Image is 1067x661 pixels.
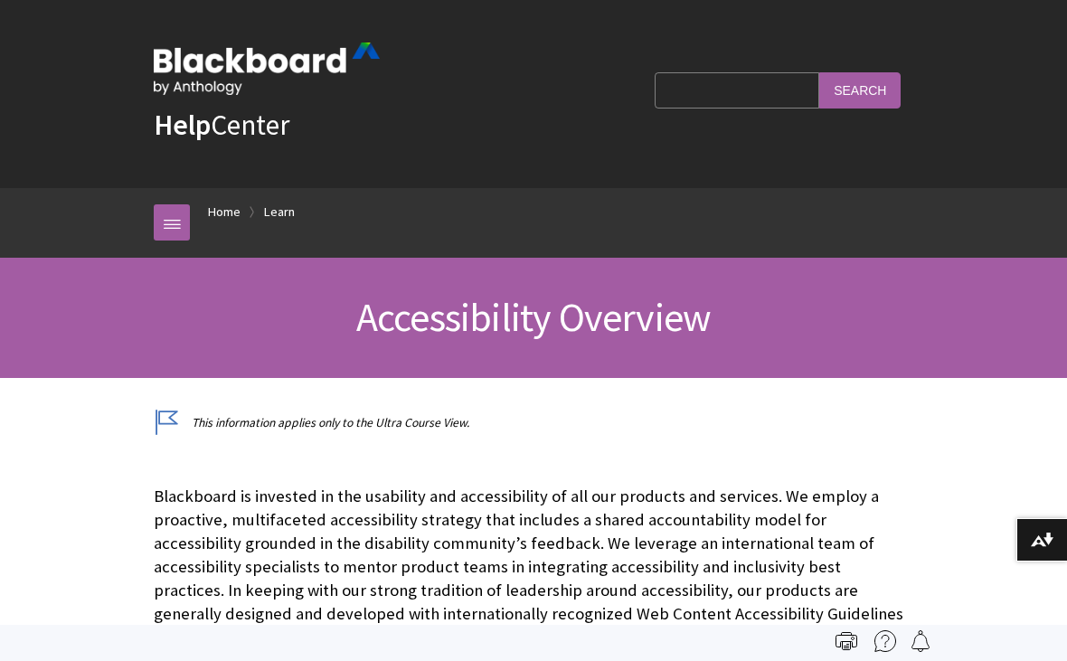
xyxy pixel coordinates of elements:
p: This information applies only to the Ultra Course View. [154,414,913,431]
a: HelpCenter [154,107,289,143]
a: Home [208,201,241,223]
img: Blackboard by Anthology [154,42,380,95]
img: Print [836,630,857,652]
span: Accessibility Overview [356,292,711,342]
p: Blackboard is invested in the usability and accessibility of all our products and services. We em... [154,485,913,650]
img: Follow this page [910,630,931,652]
input: Search [819,72,901,108]
strong: Help [154,107,211,143]
a: Learn [264,201,295,223]
img: More help [874,630,896,652]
